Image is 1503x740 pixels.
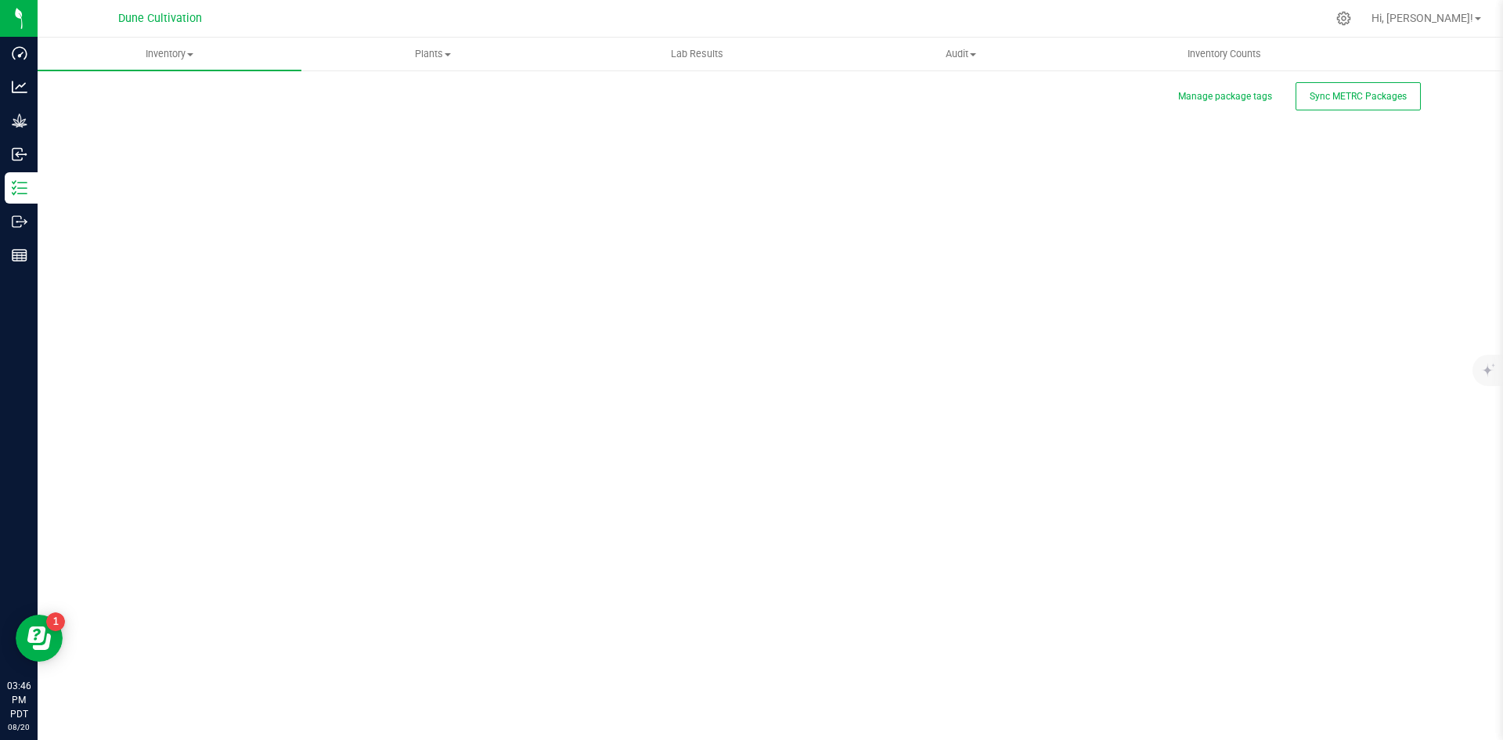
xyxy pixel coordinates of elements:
a: Lab Results [565,38,829,70]
p: 03:46 PM PDT [7,679,31,721]
inline-svg: Dashboard [12,45,27,61]
span: Hi, [PERSON_NAME]! [1371,12,1473,24]
span: Inventory [38,47,301,61]
button: Manage package tags [1178,90,1272,103]
a: Audit [829,38,1093,70]
a: Inventory Counts [1093,38,1357,70]
a: Inventory [38,38,301,70]
a: Plants [301,38,565,70]
span: Audit [830,47,1092,61]
button: Sync METRC Packages [1296,82,1421,110]
inline-svg: Outbound [12,214,27,229]
p: 08/20 [7,721,31,733]
iframe: Resource center unread badge [46,612,65,631]
span: Inventory Counts [1166,47,1282,61]
span: Dune Cultivation [118,12,202,25]
div: Manage settings [1334,11,1353,26]
inline-svg: Reports [12,247,27,263]
span: Plants [302,47,564,61]
span: Sync METRC Packages [1310,91,1407,102]
inline-svg: Inventory [12,180,27,196]
inline-svg: Inbound [12,146,27,162]
inline-svg: Grow [12,113,27,128]
iframe: Resource center [16,615,63,662]
inline-svg: Analytics [12,79,27,95]
span: Lab Results [650,47,744,61]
